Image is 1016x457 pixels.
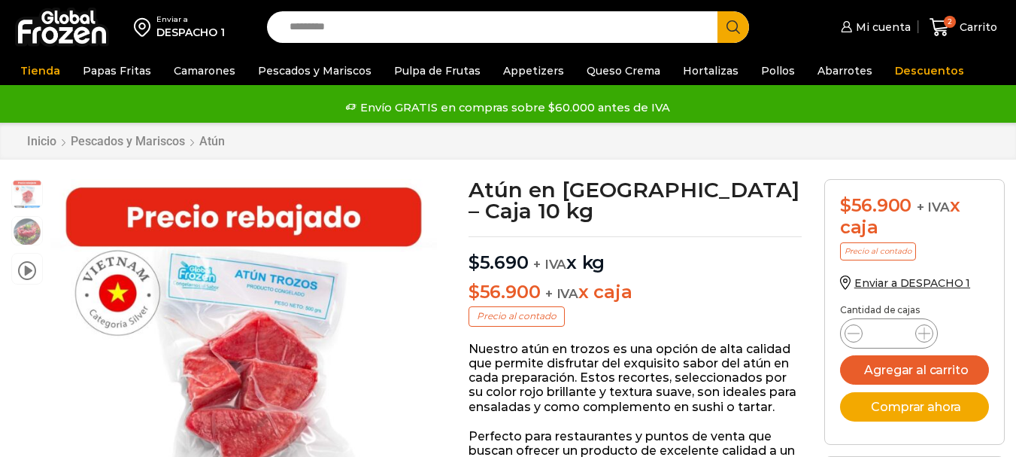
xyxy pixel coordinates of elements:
a: Tienda [13,56,68,85]
img: address-field-icon.svg [134,14,156,40]
span: + IVA [917,200,950,215]
span: atun trozo [12,180,42,210]
button: Comprar ahora [840,392,989,422]
button: Agregar al carrito [840,355,989,385]
p: x caja [469,282,802,303]
p: Precio al contado [469,306,565,326]
span: foto tartaro atun [12,217,42,247]
p: x kg [469,236,802,274]
span: $ [469,281,480,303]
a: Atún [199,134,226,148]
a: Enviar a DESPACHO 1 [840,276,970,290]
a: Mi cuenta [837,12,911,42]
button: Search button [717,11,749,43]
div: x caja [840,195,989,239]
span: 2 [944,16,956,28]
a: Abarrotes [810,56,880,85]
p: Cantidad de cajas [840,305,989,315]
a: Pescados y Mariscos [70,134,186,148]
bdi: 56.900 [469,281,540,303]
span: $ [469,251,480,273]
span: Enviar a DESPACHO 1 [854,276,970,290]
a: Papas Fritas [75,56,159,85]
div: Enviar a [156,14,225,25]
bdi: 56.900 [840,194,911,216]
span: $ [840,194,851,216]
a: Pulpa de Frutas [387,56,488,85]
a: Hortalizas [675,56,746,85]
span: Mi cuenta [852,20,911,35]
a: Pescados y Mariscos [250,56,379,85]
p: Precio al contado [840,242,916,260]
span: + IVA [545,286,578,301]
bdi: 5.690 [469,251,529,273]
a: Inicio [26,134,57,148]
a: 2 Carrito [926,10,1001,45]
p: Nuestro atún en trozos es una opción de alta calidad que permite disfrutar del exquisito sabor de... [469,342,802,414]
a: Queso Crema [579,56,668,85]
h1: Atún en [GEOGRAPHIC_DATA] – Caja 10 kg [469,179,802,221]
nav: Breadcrumb [26,134,226,148]
span: + IVA [533,257,566,272]
a: Descuentos [887,56,972,85]
a: Appetizers [496,56,572,85]
a: Camarones [166,56,243,85]
a: Pollos [754,56,802,85]
div: DESPACHO 1 [156,25,225,40]
span: Carrito [956,20,997,35]
input: Product quantity [875,323,903,344]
